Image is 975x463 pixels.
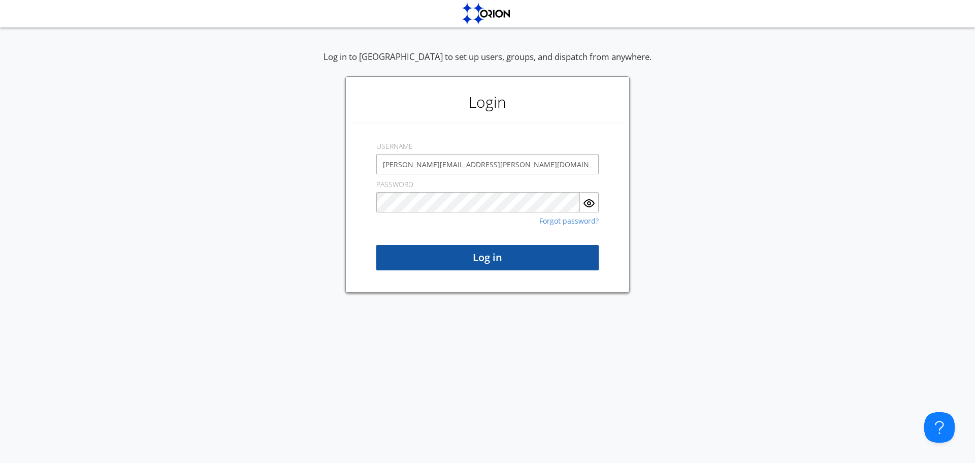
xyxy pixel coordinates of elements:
h1: Login [351,82,624,122]
label: PASSWORD [376,179,413,190]
button: Log in [376,245,599,270]
button: Show Password [580,192,599,212]
a: Forgot password? [539,218,599,225]
input: Password [376,192,580,212]
label: USERNAME [376,141,413,151]
img: eye.svg [583,197,595,209]
div: Log in to [GEOGRAPHIC_DATA] to set up users, groups, and dispatch from anywhere. [323,51,652,76]
iframe: Toggle Customer Support [924,412,955,443]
